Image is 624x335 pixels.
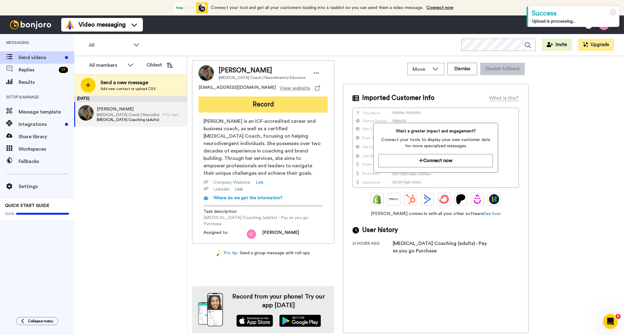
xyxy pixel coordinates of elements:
span: Assigned to: [203,230,247,239]
span: Move [412,66,429,73]
img: ConvertKit [439,194,449,204]
span: Send a new message [100,79,156,86]
span: Message template [19,108,74,116]
span: Send videos [19,54,62,61]
iframe: Intercom live chat [603,314,618,329]
span: Task description : [203,208,247,215]
div: Upload is processing... [532,18,616,24]
h4: Record from your phone! Try our app [DATE] [229,292,328,310]
span: User history [362,225,398,235]
div: animation [174,2,208,13]
img: vm-color.svg [65,20,75,30]
span: QUICK START GUIDE [5,204,49,208]
img: Hubspot [406,194,416,204]
div: 21 hr. ago [162,112,184,117]
span: Results [19,79,74,86]
img: sc.png [247,230,256,239]
div: 17 [59,67,68,73]
img: Patreon [456,194,466,204]
img: ActiveCampaign [422,194,432,204]
span: 8 [616,314,621,319]
span: View website [280,84,310,92]
span: Replies [19,66,56,74]
img: Ontraport [389,194,399,204]
span: [PERSON_NAME] [219,66,306,75]
span: Workspaces [19,145,74,153]
span: Video messaging [79,20,126,29]
div: - Send a group message with roll-ups [192,250,334,256]
a: Link [235,186,243,192]
div: [DATE] [74,96,187,102]
a: Pro tip [217,250,237,256]
span: [EMAIL_ADDRESS][DOMAIN_NAME] [199,84,276,92]
img: appstore [236,315,273,327]
span: [MEDICAL_DATA] Coach | Neurodiversity Educator [219,75,306,80]
div: All members [89,62,124,69]
img: GoHighLevel [489,194,499,204]
a: Link [256,179,263,186]
span: 100% [5,211,15,216]
a: View website [280,84,320,92]
span: Connect your tools to display your own customer data for more specialized messages [378,137,493,149]
div: What is this? [489,94,519,102]
img: download [198,293,223,326]
span: Collapse menu [28,319,53,324]
button: Dismiss [447,63,477,75]
span: Want a greater impact and engagement? [378,128,493,134]
img: 3df7e169-8e93-4d17-b5a7-293e81bae312.jpg [78,105,94,121]
span: Company Website : [213,179,251,186]
div: 21 hours ago [353,241,393,255]
span: Where do we get this information? [213,196,283,200]
span: Linkedin : [213,186,230,192]
button: Collapse menu [16,317,58,325]
span: [PERSON_NAME] [262,230,299,239]
img: Image of Beth Wallach [199,65,214,81]
span: [MEDICAL_DATA] Coaching (adults) - Pay as you go Purchase [97,117,159,122]
img: bj-logo-header-white.svg [7,20,54,29]
span: [MEDICAL_DATA] Coach | Neurodiversity Educator [97,112,159,117]
span: Share library [19,133,74,140]
img: Drip [472,194,482,204]
span: Fallbacks [19,158,74,165]
img: playstore [279,315,321,327]
div: Success [532,9,616,18]
span: Imported Customer Info [362,93,434,103]
span: [PERSON_NAME] [97,106,159,112]
button: Upgrade [578,39,614,51]
button: Record [199,97,328,113]
span: All [89,41,130,49]
img: magic-wand.svg [217,250,222,256]
div: [MEDICAL_DATA] Coaching (adults) - Pay as you go Purchase [393,240,492,255]
span: [MEDICAL_DATA] Coaching (adults) - Pay as you go Purchase [203,215,323,227]
span: Add new contact or upload CSV [100,86,156,91]
img: Shopify [372,194,382,204]
button: Disable fallback [480,63,525,75]
button: Oldest [142,59,177,71]
button: Invite [542,39,572,51]
span: Settings [19,183,74,190]
a: Connect now [426,6,453,10]
span: [PERSON_NAME] connects with all your other software [353,211,519,217]
a: See how [484,212,501,216]
span: Connect your tool and get all your customers loading into a tasklist so you can send them a video... [211,6,423,10]
span: Integrations [19,121,62,128]
span: [PERSON_NAME] is an ICF-accredited career and business coach, as well as a certified [MEDICAL_DAT... [203,118,323,177]
button: Connect now [378,154,493,167]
